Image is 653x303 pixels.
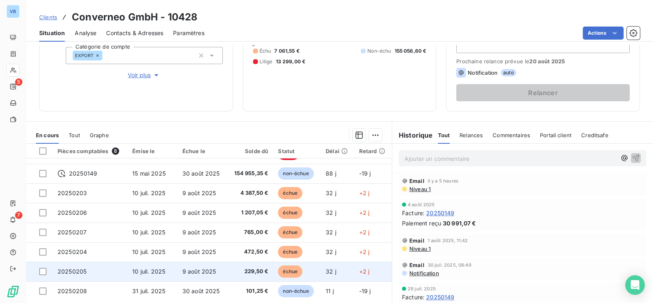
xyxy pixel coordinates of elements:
[409,262,424,268] span: Email
[260,47,271,55] span: Échu
[359,229,370,236] span: +2 j
[69,132,80,138] span: Tout
[493,132,530,138] span: Commentaires
[468,69,498,76] span: Notification
[232,287,268,295] span: 101,25 €
[182,229,216,236] span: 9 août 2025
[58,287,87,294] span: 20250208
[359,170,371,177] span: -19 j
[359,148,387,154] div: Retard
[359,189,370,196] span: +2 j
[132,170,166,177] span: 15 mai 2025
[58,189,87,196] span: 20250203
[132,148,173,154] div: Émise le
[581,132,609,138] span: Creditsafe
[428,178,458,183] span: il y a 5 heures
[182,189,216,196] span: 9 août 2025
[326,248,336,255] span: 32 j
[278,167,313,180] span: non-échue
[132,229,165,236] span: 10 juil. 2025
[69,169,97,178] span: 20250149
[132,248,165,255] span: 10 juil. 2025
[456,84,630,101] button: Relancer
[278,207,302,219] span: échue
[232,228,268,236] span: 765,00 €
[326,170,336,177] span: 88 j
[39,29,65,37] span: Situation
[7,5,20,18] div: VB
[39,13,57,21] a: Clients
[39,14,57,20] span: Clients
[58,248,87,255] span: 20250204
[359,287,371,294] span: -19 j
[408,202,435,207] span: 4 août 2025
[409,245,431,252] span: Niveau 1
[402,219,441,227] span: Paiement reçu
[278,246,302,258] span: échue
[36,132,59,138] span: En cours
[278,265,302,278] span: échue
[540,132,571,138] span: Portail client
[402,293,424,301] span: Facture :
[72,10,198,25] h3: Converneo GmbH - 10428
[58,147,122,155] div: Pièces comptables
[182,148,222,154] div: Échue le
[326,209,336,216] span: 32 j
[232,148,268,154] div: Solde dû
[460,132,483,138] span: Relances
[326,148,349,154] div: Délai
[132,268,165,275] span: 10 juil. 2025
[278,226,302,238] span: échue
[402,209,424,217] span: Facture :
[278,148,316,154] div: Statut
[326,268,336,275] span: 32 j
[58,229,87,236] span: 20250207
[438,132,450,138] span: Tout
[409,186,431,192] span: Niveau 1
[392,130,433,140] h6: Historique
[182,209,216,216] span: 9 août 2025
[128,71,160,79] span: Voir plus
[15,212,22,219] span: 7
[7,80,19,93] a: 5
[182,170,220,177] span: 30 août 2025
[278,187,302,199] span: échue
[182,268,216,275] span: 9 août 2025
[408,286,436,291] span: 29 juil. 2025
[501,69,516,76] span: auto
[426,209,454,217] span: 20250149
[182,287,220,294] span: 30 août 2025
[326,287,334,294] span: 11 j
[232,267,268,276] span: 229,50 €
[409,237,424,244] span: Email
[359,209,370,216] span: +2 j
[232,248,268,256] span: 472,50 €
[583,27,624,40] button: Actions
[132,189,165,196] span: 10 juil. 2025
[58,268,87,275] span: 20250205
[7,285,20,298] img: Logo LeanPay
[428,263,471,267] span: 30 juil. 2025, 08:49
[276,58,306,65] span: 13 299,00 €
[102,52,109,59] input: Ajouter une valeur
[278,285,313,297] span: non-échue
[75,29,96,37] span: Analyse
[274,47,300,55] span: 7 061,55 €
[90,132,109,138] span: Graphe
[359,248,370,255] span: +2 j
[456,58,630,65] span: Prochaine relance prévue le
[112,147,119,155] span: 8
[15,78,22,86] span: 5
[182,248,216,255] span: 9 août 2025
[409,270,439,276] span: Notification
[326,229,336,236] span: 32 j
[106,29,163,37] span: Contacts & Adresses
[232,209,268,217] span: 1 207,05 €
[66,71,223,80] button: Voir plus
[443,219,476,227] span: 30 991,07 €
[426,293,454,301] span: 20250149
[395,47,426,55] span: 155 056,60 €
[58,209,87,216] span: 20250206
[232,169,268,178] span: 154 955,35 €
[625,275,645,295] div: Open Intercom Messenger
